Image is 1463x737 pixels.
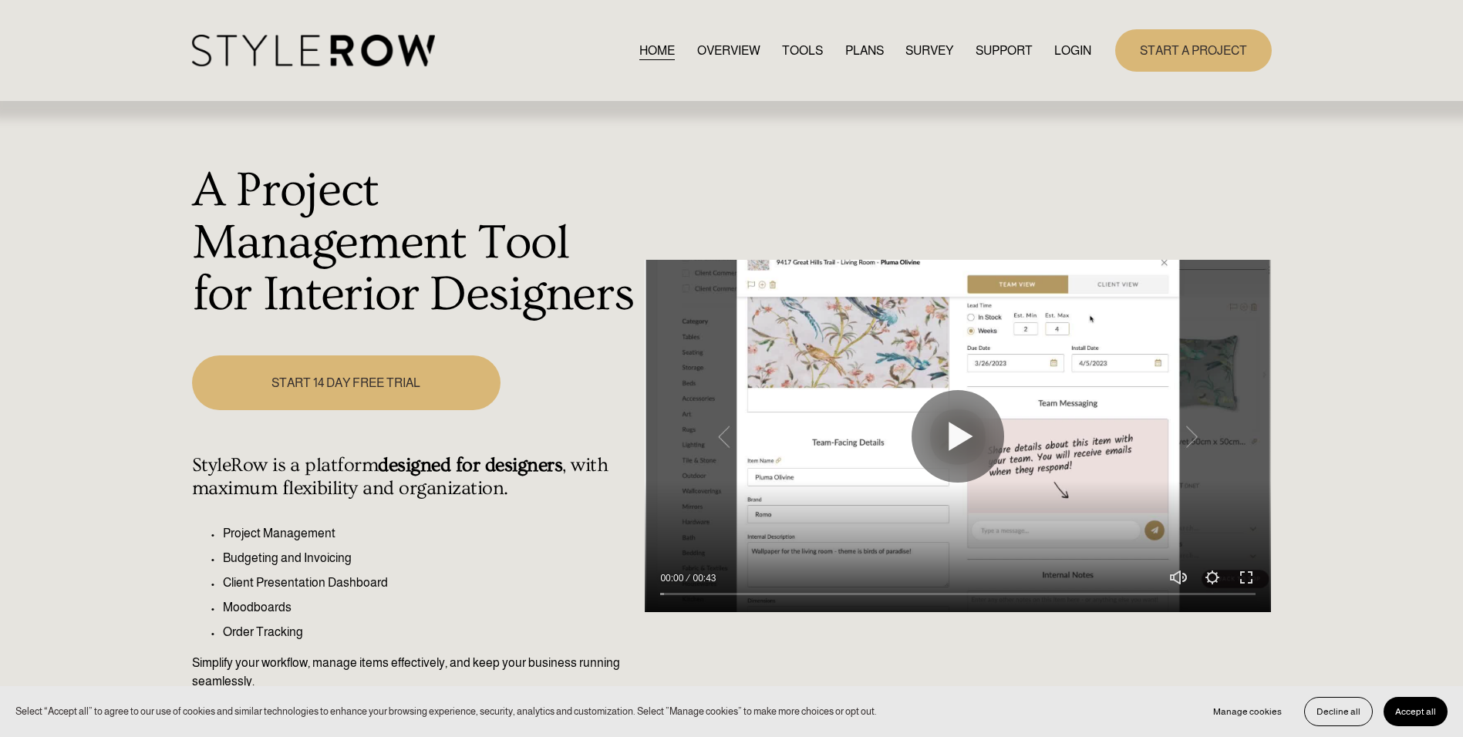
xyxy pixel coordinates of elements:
[1395,706,1436,717] span: Accept all
[192,654,637,691] p: Simplify your workflow, manage items effectively, and keep your business running seamlessly.
[1202,697,1293,726] button: Manage cookies
[782,40,823,61] a: TOOLS
[192,165,637,321] h1: A Project Management Tool for Interior Designers
[223,549,637,567] p: Budgeting and Invoicing
[192,355,501,410] a: START 14 DAY FREE TRIAL
[192,35,435,66] img: StyleRow
[223,574,637,592] p: Client Presentation Dashboard
[976,42,1033,60] span: SUPPORT
[660,589,1256,600] input: Seek
[639,40,675,61] a: HOME
[976,40,1033,61] a: folder dropdown
[1316,706,1360,717] span: Decline all
[1304,697,1373,726] button: Decline all
[223,524,637,543] p: Project Management
[1213,706,1282,717] span: Manage cookies
[905,40,953,61] a: SURVEY
[378,454,562,476] strong: designed for designers
[660,570,687,586] div: Current time
[912,390,1004,483] button: Play
[687,570,720,586] div: Duration
[845,40,884,61] a: PLANS
[1384,697,1448,726] button: Accept all
[223,598,637,617] p: Moodboards
[1115,29,1272,72] a: START A PROJECT
[223,623,637,641] p: Order Tracking
[192,454,637,500] h4: StyleRow is a platform , with maximum flexibility and organization.
[697,40,760,61] a: OVERVIEW
[15,704,877,718] p: Select “Accept all” to agree to our use of cookies and similar technologies to enhance your brows...
[1054,40,1091,61] a: LOGIN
